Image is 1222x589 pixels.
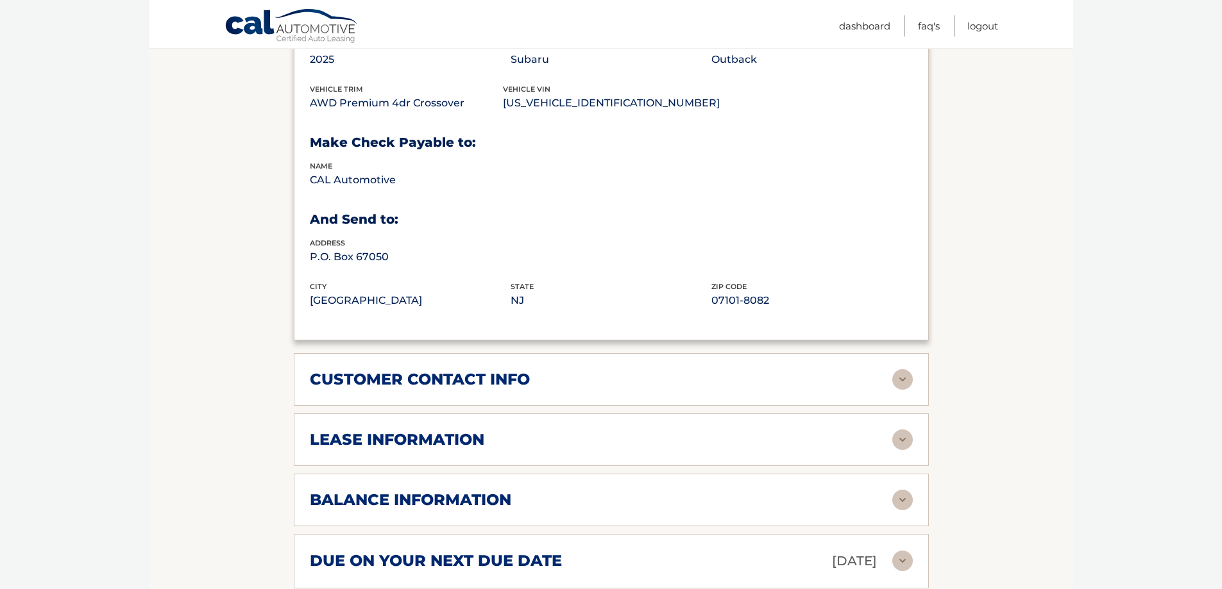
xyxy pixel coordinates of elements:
[310,94,503,112] p: AWD Premium 4dr Crossover
[892,369,913,390] img: accordion-rest.svg
[892,551,913,571] img: accordion-rest.svg
[310,162,332,170] span: name
[310,135,913,151] h3: Make Check Payable to:
[503,94,720,112] p: [US_VEHICLE_IDENTIFICATION_NUMBER]
[832,550,877,572] p: [DATE]
[310,490,511,510] h2: balance information
[310,42,363,51] span: vehicle Year
[711,282,747,291] span: zip code
[711,51,912,69] p: Outback
[892,490,913,510] img: accordion-rest.svg
[310,430,484,449] h2: lease information
[310,171,511,189] p: CAL Automotive
[225,8,359,46] a: Cal Automotive
[511,292,711,310] p: NJ
[310,551,562,570] h2: due on your next due date
[310,51,511,69] p: 2025
[310,85,363,94] span: vehicle trim
[711,292,912,310] p: 07101-8082
[310,282,327,291] span: city
[892,429,913,450] img: accordion-rest.svg
[310,248,511,266] p: P.O. Box 67050
[839,15,890,37] a: Dashboard
[511,51,711,69] p: Subaru
[511,282,534,291] span: state
[310,292,511,310] p: [GEOGRAPHIC_DATA]
[310,370,530,389] h2: customer contact info
[967,15,998,37] a: Logout
[310,238,345,247] span: address
[918,15,940,37] a: FAQ's
[503,85,550,94] span: vehicle vin
[310,212,913,228] h3: And Send to:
